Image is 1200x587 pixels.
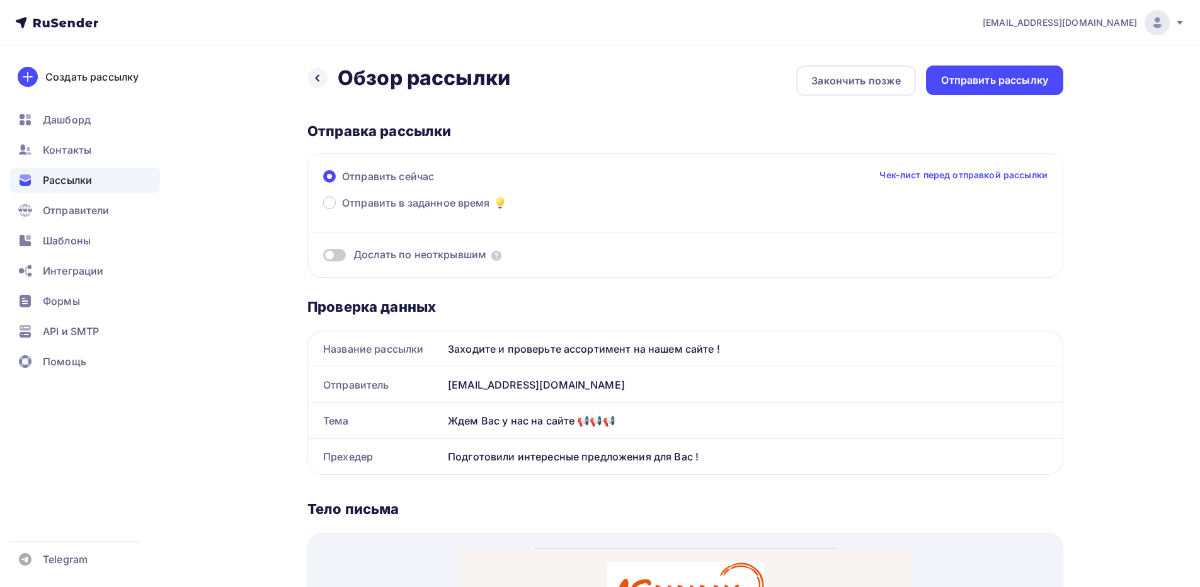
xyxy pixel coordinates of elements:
[43,112,91,127] span: Дашборд
[43,324,99,339] span: API и SMTP
[10,137,160,162] a: Контакты
[43,203,110,218] span: Отправители
[77,425,376,438] p: Более 50000 позиций товара💯
[308,367,443,402] div: Отправитель
[342,195,490,210] span: Отправить в заданное время
[443,439,1063,474] div: Подготовили интересные предложения для Вас !
[307,500,1063,518] div: Тело письма
[10,288,160,314] a: Формы
[983,10,1185,35] a: [EMAIL_ADDRESS][DOMAIN_NAME]
[308,439,443,474] div: Прехедер
[43,233,91,248] span: Шаблоны
[43,293,80,309] span: Формы
[443,403,1063,438] div: Ждем Вас у нас на сайте 📢📢📢
[10,107,160,132] a: Дашборд
[77,382,376,425] p: Мы готовы предложить вам широкий ассортимент, который удовлетворит ваши потребности, а вы сможете...
[10,228,160,253] a: Шаблоны
[10,168,160,193] a: Рассылки
[307,122,1063,140] div: Отправка рассылки
[879,169,1048,181] a: Чек-лист перед отправкой рассылки
[983,16,1137,29] span: [EMAIL_ADDRESS][DOMAIN_NAME]
[43,263,103,278] span: Интеграции
[43,552,88,567] span: Telegram
[338,66,510,91] h2: Обзор рассылки
[342,169,434,184] span: Отправить сейчас
[353,248,486,262] span: Дослать по неоткрывшим
[77,326,376,382] p: Напоминаем вам, что на нашем сайте можно ознакомиться с полным ассортиментом, актуальными ценами ...
[43,173,92,188] span: Рассылки
[443,331,1063,367] div: Заходите и проверьте ассортимент на нашем сайте !
[43,354,86,369] span: Помощь
[443,367,1063,402] div: [EMAIL_ADDRESS][DOMAIN_NAME]
[307,298,1063,316] div: Проверка данных
[100,266,353,282] span: Дорогие партнеры и уважаемые клиенты !!!
[308,403,443,438] div: Тема
[941,73,1048,88] div: Отправить рассылку
[45,69,139,84] div: Создать рассылку
[43,142,91,157] span: Контакты
[308,331,443,367] div: Название рассылки
[10,198,160,223] a: Отправители
[811,73,901,88] div: Закончить позже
